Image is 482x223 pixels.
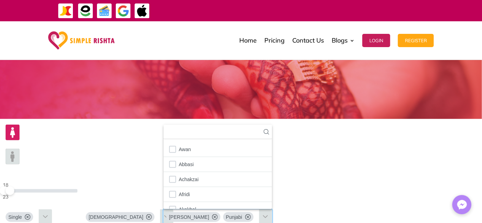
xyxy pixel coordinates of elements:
[332,23,355,58] a: Blogs
[292,23,324,58] a: Contact Us
[3,181,77,189] div: 18
[58,3,74,19] img: JazzCash-icon
[179,205,196,214] span: Akakhel
[179,190,190,199] span: Afridi
[3,193,77,201] div: 23
[301,4,316,16] strong: جاز کیش
[455,198,469,212] img: Messenger
[264,23,285,58] a: Pricing
[115,3,131,19] img: GooglePay-icon
[398,23,434,58] a: Register
[97,3,112,19] img: Credit Cards
[164,157,272,172] li: Abbasi
[8,214,22,221] span: Single
[169,214,209,221] span: [PERSON_NAME]
[362,34,390,47] button: Login
[171,6,466,15] div: ایپ میں پیمنٹ صرف گوگل پے اور ایپل پے کے ذریعے ممکن ہے۔ ، یا کریڈٹ کارڈ کے ذریعے ویب سائٹ پر ہوگی۔
[179,145,191,154] span: Awan
[179,160,194,169] span: Abbasi
[226,214,242,221] span: Punjabi
[89,214,143,221] span: [DEMOGRAPHIC_DATA]
[164,187,272,202] li: Afridi
[239,23,257,58] a: Home
[179,175,199,184] span: Achakzai
[164,202,272,217] li: Akakhel
[398,34,434,47] button: Register
[78,3,93,19] img: EasyPaisa-icon
[134,3,150,19] img: ApplePay-icon
[164,142,272,157] li: Awan
[164,172,272,187] li: Achakzai
[284,4,299,16] strong: ایزی پیسہ
[362,23,390,58] a: Login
